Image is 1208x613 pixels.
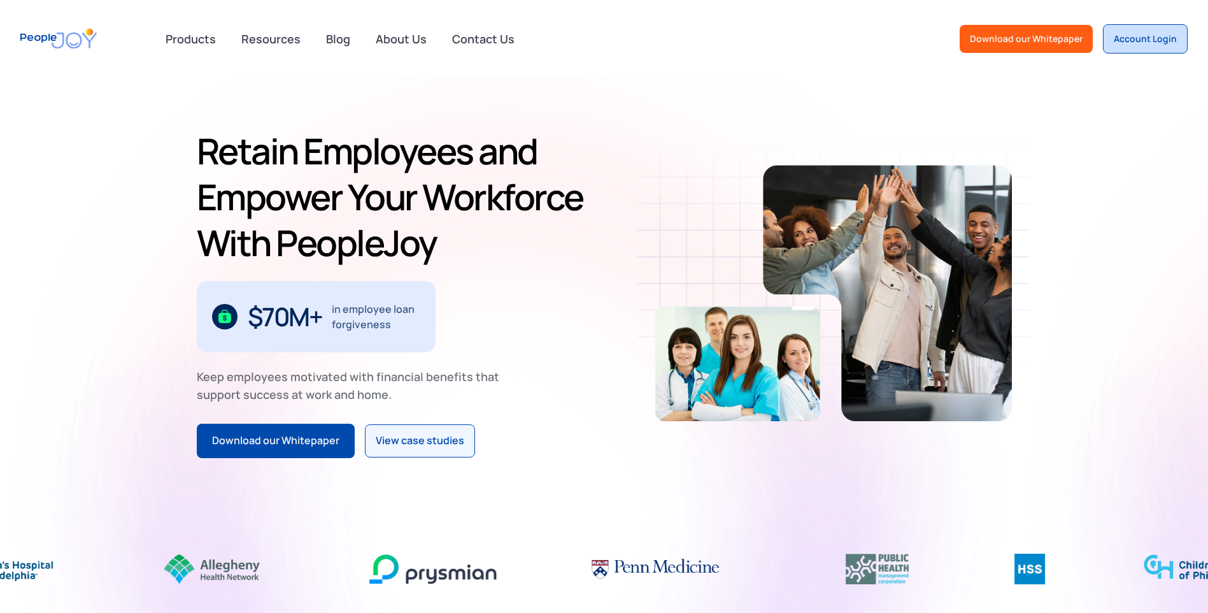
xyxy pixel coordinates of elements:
[197,368,510,403] div: Keep employees motivated with financial benefits that support success at work and home.
[20,20,97,57] a: home
[197,281,436,352] div: 1 / 3
[234,25,308,53] a: Resources
[1103,24,1188,54] a: Account Login
[368,25,434,53] a: About Us
[332,301,420,332] div: in employee loan forgiveness
[248,306,322,327] div: $70M+
[970,32,1083,45] div: Download our Whitepaper
[444,25,522,53] a: Contact Us
[212,433,339,449] div: Download our Whitepaper
[763,165,1012,421] img: Retain-Employees-PeopleJoy
[1114,32,1177,45] div: Account Login
[318,25,358,53] a: Blog
[197,424,355,458] a: Download our Whitepaper
[376,433,464,449] div: View case studies
[158,26,224,52] div: Products
[197,128,599,266] h1: Retain Employees and Empower Your Workforce With PeopleJoy
[365,424,475,458] a: View case studies
[655,306,820,421] img: Retain-Employees-PeopleJoy
[960,25,1093,53] a: Download our Whitepaper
